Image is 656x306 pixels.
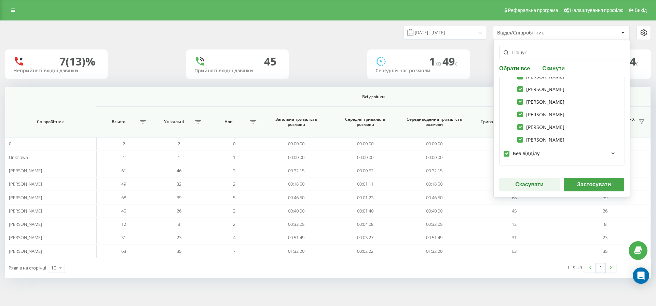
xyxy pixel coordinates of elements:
[331,245,400,258] td: 00:02:22
[210,119,248,125] span: Нові
[51,264,56,271] div: 10
[435,60,442,67] span: хв
[624,54,639,69] span: 14
[331,137,400,150] td: 00:00:00
[262,137,331,150] td: 00:00:00
[400,218,469,231] td: 00:33:05
[264,55,276,68] div: 45
[564,178,624,191] button: Застосувати
[331,231,400,244] td: 00:03:27
[233,154,235,160] span: 1
[178,221,180,227] span: 8
[508,8,558,13] span: Реферальна програма
[517,124,564,130] label: [PERSON_NAME]
[121,208,126,214] span: 45
[177,208,181,214] span: 26
[512,248,517,254] span: 63
[9,141,11,147] span: 0
[517,99,564,105] label: [PERSON_NAME]
[633,267,649,284] div: Open Intercom Messenger
[429,54,442,69] span: 1
[513,151,540,157] div: Без відділу
[123,154,125,160] span: 1
[123,141,125,147] span: 2
[177,181,181,187] span: 32
[9,265,46,271] span: Рядків на сторінці
[604,221,606,227] span: 8
[375,68,462,74] div: Середній час розмови
[499,178,560,191] button: Скасувати
[512,221,517,227] span: 12
[636,60,639,67] span: c
[262,245,331,258] td: 01:32:20
[59,55,95,68] div: 7 (13)%
[400,245,469,258] td: 01:32:20
[233,221,235,227] span: 2
[331,150,400,164] td: 00:00:00
[331,177,400,191] td: 00:01:11
[262,177,331,191] td: 00:18:50
[455,60,457,67] span: c
[178,154,180,160] span: 1
[121,181,126,187] span: 49
[121,194,126,201] span: 68
[127,94,620,100] span: Всі дзвінки
[177,194,181,201] span: 39
[233,248,235,254] span: 7
[603,194,607,201] span: 39
[9,154,28,160] span: Unknown
[262,204,331,218] td: 00:40:00
[512,194,517,201] span: 68
[331,164,400,177] td: 00:00:52
[262,191,331,204] td: 00:46:50
[233,194,235,201] span: 5
[155,119,193,125] span: Унікальні
[121,167,126,174] span: 61
[596,263,606,273] a: 1
[194,68,281,74] div: Прийняті вхідні дзвінки
[100,119,138,125] span: Всього
[268,117,324,127] span: Загальна тривалість розмови
[262,218,331,231] td: 00:33:05
[497,30,579,36] div: Відділ/Співробітник
[517,112,564,117] label: [PERSON_NAME]
[331,191,400,204] td: 00:01:23
[517,86,564,92] label: [PERSON_NAME]
[499,46,624,59] input: Пошук
[9,167,42,174] span: [PERSON_NAME]
[233,141,235,147] span: 0
[178,141,180,147] span: 2
[233,234,235,241] span: 4
[13,119,88,125] span: Співробітник
[512,234,517,241] span: 31
[400,191,469,204] td: 00:46:50
[9,248,42,254] span: [PERSON_NAME]
[400,231,469,244] td: 00:51:49
[400,150,469,164] td: 00:00:00
[442,54,457,69] span: 49
[262,164,331,177] td: 00:32:15
[233,167,235,174] span: 3
[9,181,42,187] span: [PERSON_NAME]
[9,194,42,201] span: [PERSON_NAME]
[603,208,607,214] span: 26
[233,208,235,214] span: 3
[337,117,393,127] span: Середня тривалість розмови
[567,264,582,271] div: 1 - 9 з 9
[400,164,469,177] td: 00:32:15
[472,119,546,125] span: Тривалість розмови > Х сек.
[9,208,42,214] span: [PERSON_NAME]
[603,234,607,241] span: 23
[121,234,126,241] span: 31
[121,221,126,227] span: 12
[121,248,126,254] span: 63
[400,137,469,150] td: 00:00:00
[177,234,181,241] span: 23
[400,177,469,191] td: 00:18:50
[233,181,235,187] span: 2
[406,117,462,127] span: Середньоденна тривалість розмови
[517,137,564,143] label: [PERSON_NAME]
[177,248,181,254] span: 35
[499,65,532,71] button: Обрати все
[9,221,42,227] span: [PERSON_NAME]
